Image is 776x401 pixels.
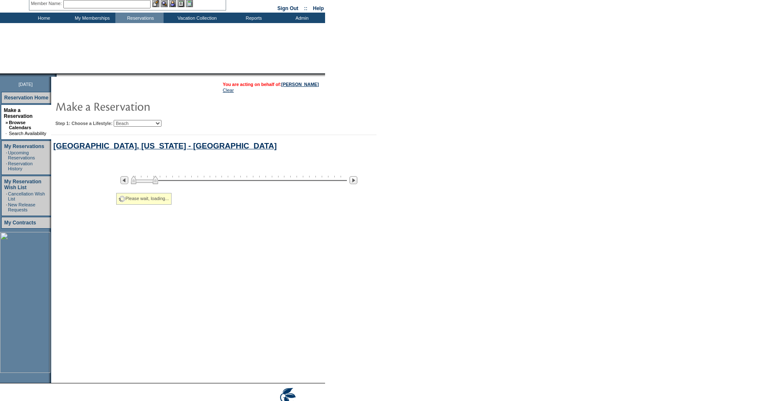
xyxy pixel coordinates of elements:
[67,13,115,23] td: My Memberships
[8,202,35,212] a: New Release Requests
[6,161,7,171] td: ·
[119,195,125,202] img: spinner2.gif
[223,82,319,87] span: You are acting on behalf of:
[4,220,36,226] a: My Contracts
[4,107,33,119] a: Make a Reservation
[4,143,44,149] a: My Reservations
[115,13,164,23] td: Reservations
[6,150,7,160] td: ·
[54,73,57,77] img: promoShadowLeftCorner.gif
[8,191,45,201] a: Cancellation Wish List
[18,82,33,87] span: [DATE]
[55,121,112,126] b: Step 1: Choose a Lifestyle:
[8,161,33,171] a: Reservation History
[8,150,35,160] a: Upcoming Reservations
[229,13,277,23] td: Reports
[116,193,172,205] div: Please wait, loading...
[9,120,31,130] a: Browse Calendars
[304,5,307,11] span: ::
[313,5,324,11] a: Help
[277,5,298,11] a: Sign Out
[5,131,8,136] td: ·
[55,98,223,115] img: pgTtlMakeReservation.gif
[19,13,67,23] td: Home
[5,120,8,125] b: »
[4,95,48,101] a: Reservation Home
[9,131,46,136] a: Search Availability
[164,13,229,23] td: Vacation Collection
[6,191,7,201] td: ·
[349,176,357,184] img: Next
[223,88,234,93] a: Clear
[53,141,277,150] a: [GEOGRAPHIC_DATA], [US_STATE] - [GEOGRAPHIC_DATA]
[120,176,128,184] img: Previous
[4,179,42,190] a: My Reservation Wish List
[281,82,319,87] a: [PERSON_NAME]
[6,202,7,212] td: ·
[277,13,325,23] td: Admin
